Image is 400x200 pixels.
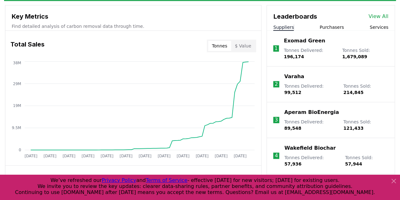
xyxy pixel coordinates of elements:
[370,24,388,30] button: Services
[63,153,76,158] tspan: [DATE]
[284,119,337,131] p: Tonnes Delivered :
[273,12,317,21] h3: Leaderboards
[13,60,21,65] tspan: 38M
[284,37,325,45] a: Exomad Green
[343,83,388,96] p: Tonnes Sold :
[345,161,362,166] span: 57,944
[12,126,21,130] tspan: 9.5M
[231,41,255,51] button: $ Value
[13,81,21,86] tspan: 29M
[274,80,278,88] p: 2
[208,41,231,51] button: Tonnes
[10,40,45,52] h3: Total Sales
[275,152,278,159] p: 4
[320,24,344,30] button: Purchasers
[158,153,171,158] tspan: [DATE]
[284,90,301,95] span: 99,512
[101,153,114,158] tspan: [DATE]
[177,153,190,158] tspan: [DATE]
[196,153,209,158] tspan: [DATE]
[284,126,301,131] span: 89,548
[284,161,301,166] span: 57,936
[10,174,41,187] h3: Deliveries
[19,148,21,152] tspan: 0
[25,153,38,158] tspan: [DATE]
[234,153,247,158] tspan: [DATE]
[345,154,388,167] p: Tonnes Sold :
[284,54,304,59] span: 196,174
[139,153,152,158] tspan: [DATE]
[342,47,388,60] p: Tonnes Sold :
[284,144,335,152] a: Wakefield Biochar
[343,126,364,131] span: 121,433
[342,54,367,59] span: 1,679,089
[273,24,294,30] button: Suppliers
[12,23,255,29] p: Find detailed analysis of carbon removal data through time.
[215,153,228,158] tspan: [DATE]
[120,153,132,158] tspan: [DATE]
[274,45,278,52] p: 1
[44,153,57,158] tspan: [DATE]
[284,73,304,80] a: Varaha
[13,103,21,108] tspan: 19M
[284,154,339,167] p: Tonnes Delivered :
[284,109,339,116] a: Aperam BioEnergia
[12,12,255,21] h3: Key Metrics
[368,13,388,20] a: View All
[343,90,364,95] span: 214,845
[343,119,388,131] p: Tonnes Sold :
[284,83,337,96] p: Tonnes Delivered :
[284,47,336,60] p: Tonnes Delivered :
[82,153,95,158] tspan: [DATE]
[274,116,278,124] p: 3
